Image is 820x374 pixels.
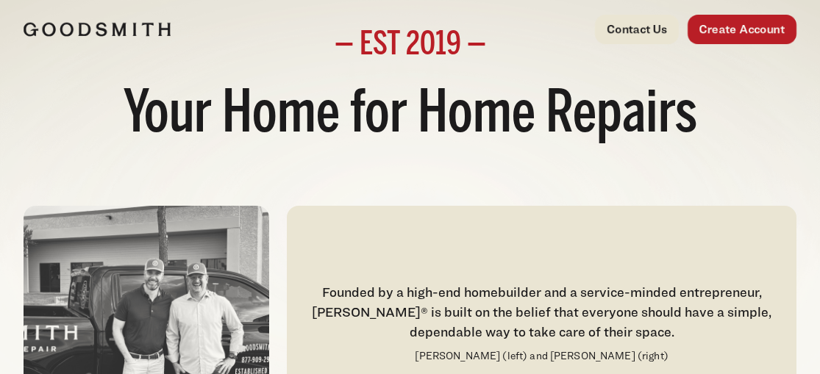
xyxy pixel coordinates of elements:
[24,79,796,153] h1: Your Home for Home Repairs
[595,15,679,44] a: Contact Us
[304,282,779,342] div: Founded by a high-end homebuilder and a service-minded entrepreneur, [PERSON_NAME]® is built on t...
[415,348,668,364] p: [PERSON_NAME] (left) and [PERSON_NAME] (right)
[24,22,171,37] img: Goodsmith
[688,15,796,44] a: Create Account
